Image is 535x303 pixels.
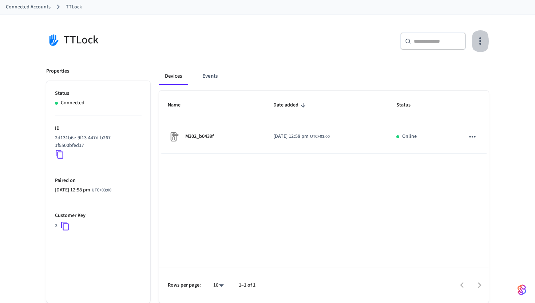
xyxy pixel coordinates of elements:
p: 2 [55,222,58,230]
p: Connected [61,99,84,107]
a: TTLock [66,3,82,11]
span: Status [396,100,420,111]
span: UTC+03:00 [310,133,330,140]
p: 1–1 of 1 [239,281,255,289]
p: Paired on [55,177,142,184]
p: Rows per page: [168,281,201,289]
p: Online [402,133,417,140]
p: Status [55,90,142,97]
img: SeamLogoGradient.69752ec5.svg [518,284,526,296]
p: M302_b0439f [185,133,214,140]
span: Name [168,100,190,111]
img: Placeholder Lock Image [168,131,179,143]
div: 10 [210,280,227,291]
div: connected account tabs [159,67,489,85]
div: TTLock [46,32,263,47]
span: [DATE] 12:58 pm [273,133,309,140]
p: Properties [46,67,69,75]
p: ID [55,125,142,132]
button: Devices [159,67,188,85]
button: Events [197,67,223,85]
a: Connected Accounts [6,3,51,11]
div: Asia/Riyadh [55,186,111,194]
p: Customer Key [55,212,142,220]
img: TTLock Logo, Square [46,32,61,47]
div: Asia/Riyadh [273,133,330,140]
span: UTC+03:00 [92,187,111,194]
span: Date added [273,100,308,111]
p: 2d131b6e-9f13-447d-b267-1f5500bfed17 [55,134,139,149]
table: sticky table [159,91,489,154]
span: [DATE] 12:58 pm [55,186,90,194]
